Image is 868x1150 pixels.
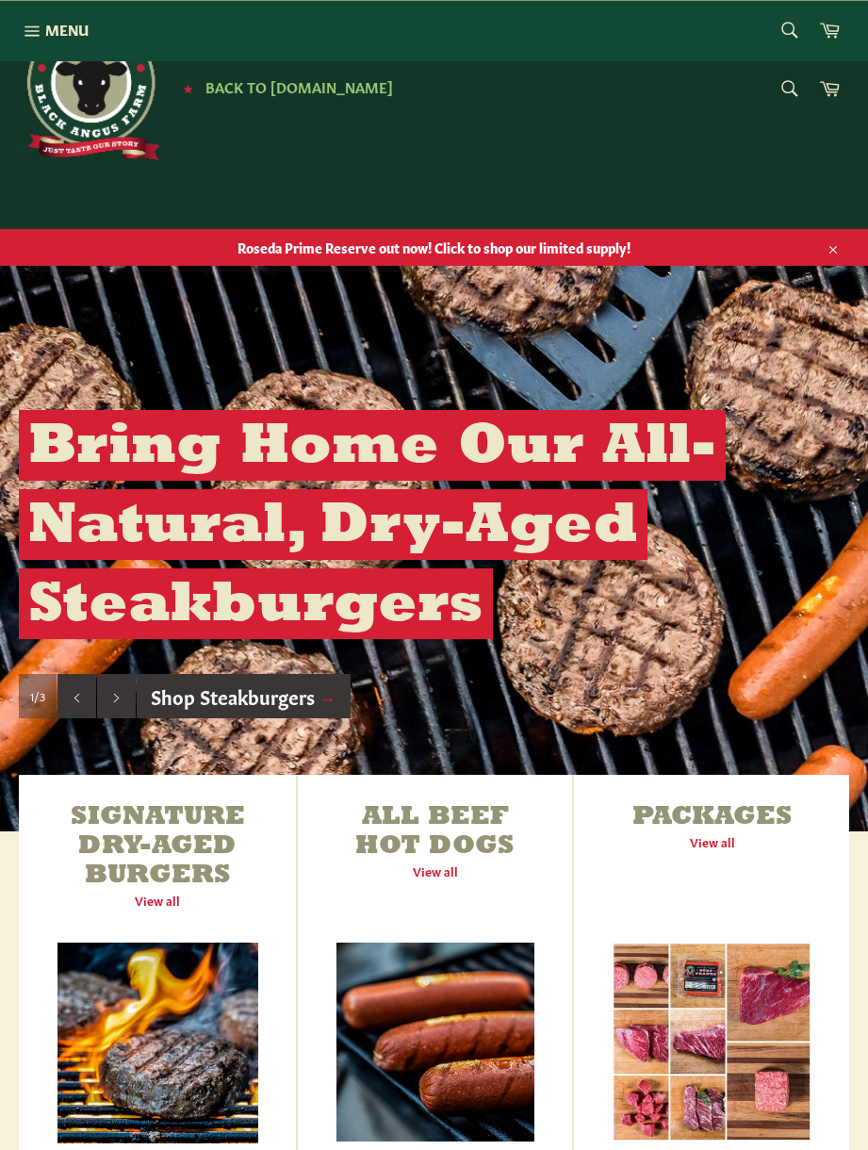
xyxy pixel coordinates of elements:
[30,688,45,704] span: 1/3
[45,20,89,40] span: Menu
[183,80,193,95] span: ★
[19,19,160,160] img: Roseda Beef
[137,674,351,719] a: Shop Steakburgers
[19,410,726,639] h2: Bring Home Our All-Natural, Dry-Aged Steakburgers
[205,76,393,96] span: Back to [DOMAIN_NAME]
[173,80,393,95] a: ★ Back to [DOMAIN_NAME]
[57,674,96,719] button: Previous slide
[19,674,57,719] div: Slide 1, current
[318,682,336,709] span: →
[97,674,136,719] button: Next slide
